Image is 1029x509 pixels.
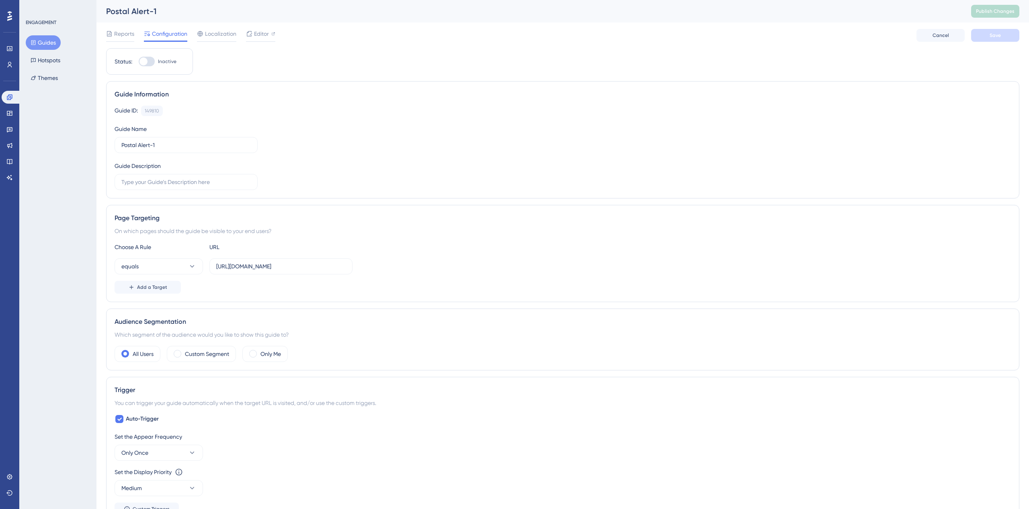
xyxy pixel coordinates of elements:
[916,29,965,42] button: Cancel
[260,349,281,359] label: Only Me
[933,32,949,39] span: Cancel
[115,226,1011,236] div: On which pages should the guide be visible to your end users?
[121,448,148,458] span: Only Once
[971,29,1019,42] button: Save
[115,432,1011,442] div: Set the Appear Frequency
[115,398,1011,408] div: You can trigger your guide automatically when the target URL is visited, and/or use the custom tr...
[115,161,161,171] div: Guide Description
[115,317,1011,327] div: Audience Segmentation
[121,178,251,186] input: Type your Guide’s Description here
[137,284,167,290] span: Add a Target
[152,29,187,39] span: Configuration
[121,262,139,271] span: equals
[254,29,269,39] span: Editor
[145,108,159,114] div: 149810
[115,242,203,252] div: Choose A Rule
[115,467,172,477] div: Set the Display Priority
[115,480,203,496] button: Medium
[158,58,176,65] span: Inactive
[115,106,138,116] div: Guide ID:
[121,483,142,493] span: Medium
[26,35,61,50] button: Guides
[976,8,1015,14] span: Publish Changes
[26,53,65,67] button: Hotspots
[115,124,147,134] div: Guide Name
[126,414,159,424] span: Auto-Trigger
[115,213,1011,223] div: Page Targeting
[26,19,56,26] div: ENGAGEMENT
[26,71,63,85] button: Themes
[185,349,229,359] label: Custom Segment
[115,281,181,294] button: Add a Target
[106,6,951,17] div: Postal Alert-1
[216,262,346,271] input: yourwebsite.com/path
[133,349,154,359] label: All Users
[205,29,236,39] span: Localization
[115,445,203,461] button: Only Once
[971,5,1019,18] button: Publish Changes
[115,90,1011,99] div: Guide Information
[115,258,203,274] button: equals
[114,29,134,39] span: Reports
[115,330,1011,339] div: Which segment of the audience would you like to show this guide to?
[115,57,132,66] div: Status:
[121,141,251,149] input: Type your Guide’s Name here
[209,242,298,252] div: URL
[990,32,1001,39] span: Save
[115,385,1011,395] div: Trigger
